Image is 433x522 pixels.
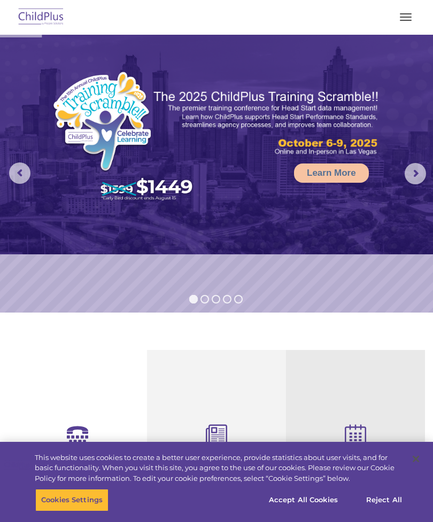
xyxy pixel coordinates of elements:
button: Accept All Cookies [263,489,344,511]
button: Close [404,447,428,471]
button: Cookies Settings [35,489,109,511]
div: This website uses cookies to create a better user experience, provide statistics about user visit... [35,453,403,484]
button: Reject All [351,489,417,511]
a: Learn More [294,163,369,183]
img: ChildPlus by Procare Solutions [16,5,66,30]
